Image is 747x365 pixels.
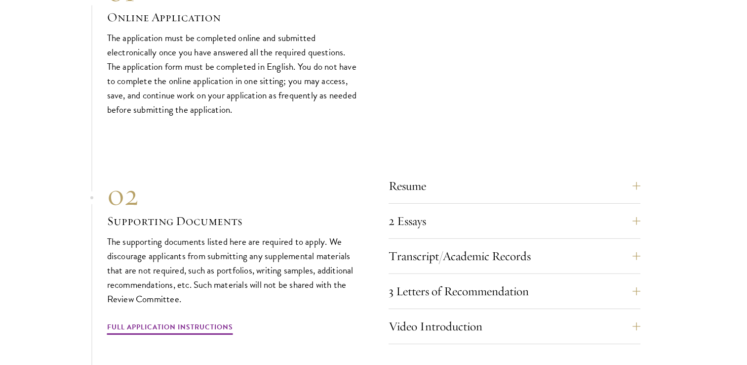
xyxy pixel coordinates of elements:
[107,213,359,229] h3: Supporting Documents
[107,31,359,117] p: The application must be completed online and submitted electronically once you have answered all ...
[389,174,640,198] button: Resume
[107,321,233,336] a: Full Application Instructions
[389,315,640,338] button: Video Introduction
[107,9,359,26] h3: Online Application
[389,209,640,233] button: 2 Essays
[107,177,359,213] div: 02
[389,279,640,303] button: 3 Letters of Recommendation
[389,244,640,268] button: Transcript/Academic Records
[107,234,359,306] p: The supporting documents listed here are required to apply. We discourage applicants from submitt...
